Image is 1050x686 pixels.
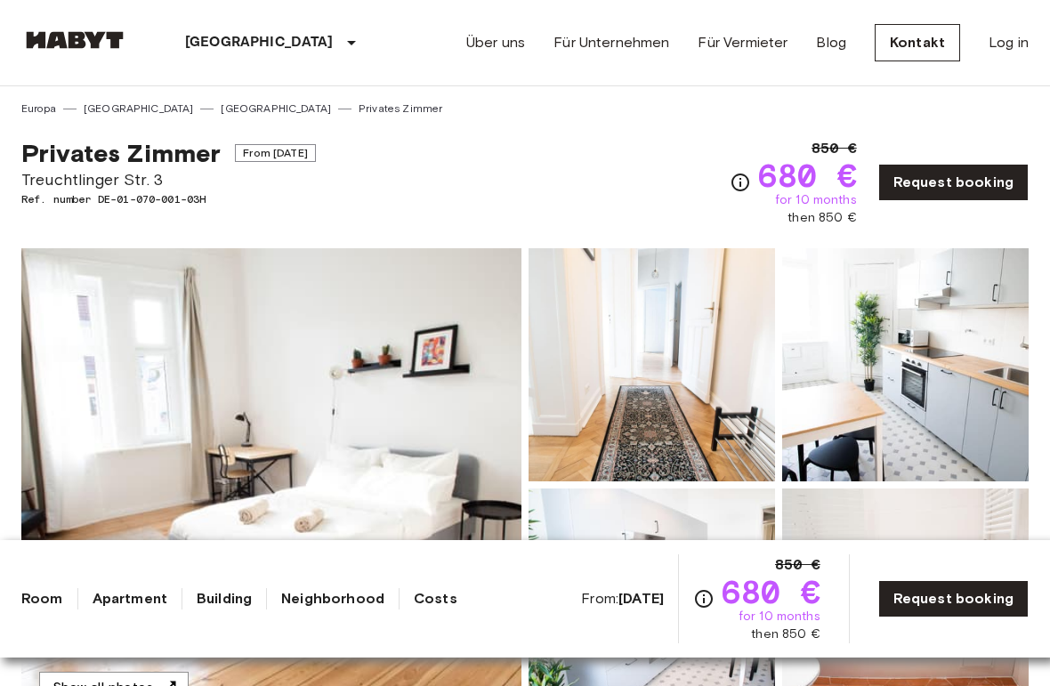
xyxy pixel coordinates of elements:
a: Apartment [93,588,167,609]
a: Für Unternehmen [553,32,669,53]
span: From: [581,589,664,609]
span: for 10 months [739,608,820,625]
img: Picture of unit DE-01-070-001-03H [782,248,1029,481]
span: then 850 € [787,209,857,227]
a: Privates Zimmer [359,101,442,117]
svg: Check cost overview for full price breakdown. Please note that discounts apply to new joiners onl... [693,588,715,609]
a: Log in [989,32,1029,53]
a: Building [197,588,252,609]
img: Picture of unit DE-01-070-001-03H [529,248,775,481]
a: [GEOGRAPHIC_DATA] [84,101,194,117]
p: [GEOGRAPHIC_DATA] [185,32,334,53]
a: Costs [414,588,457,609]
a: Für Vermieter [698,32,787,53]
a: Neighborhood [281,588,384,609]
span: Privates Zimmer [21,138,221,168]
a: Über uns [466,32,525,53]
span: From [DATE] [235,144,316,162]
span: Treuchtlinger Str. 3 [21,168,316,191]
a: Europa [21,101,56,117]
span: for 10 months [775,191,857,209]
span: 850 € [775,554,820,576]
img: Habyt [21,31,128,49]
svg: Check cost overview for full price breakdown. Please note that discounts apply to new joiners onl... [730,172,751,193]
a: Kontakt [875,24,960,61]
span: then 850 € [751,625,820,643]
span: 680 € [722,576,820,608]
a: Request booking [878,580,1029,617]
span: 850 € [812,138,857,159]
span: 680 € [758,159,857,191]
b: [DATE] [618,590,664,607]
a: Request booking [878,164,1029,201]
a: [GEOGRAPHIC_DATA] [221,101,331,117]
a: Blog [816,32,846,53]
a: Room [21,588,63,609]
span: Ref. number DE-01-070-001-03H [21,191,316,207]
